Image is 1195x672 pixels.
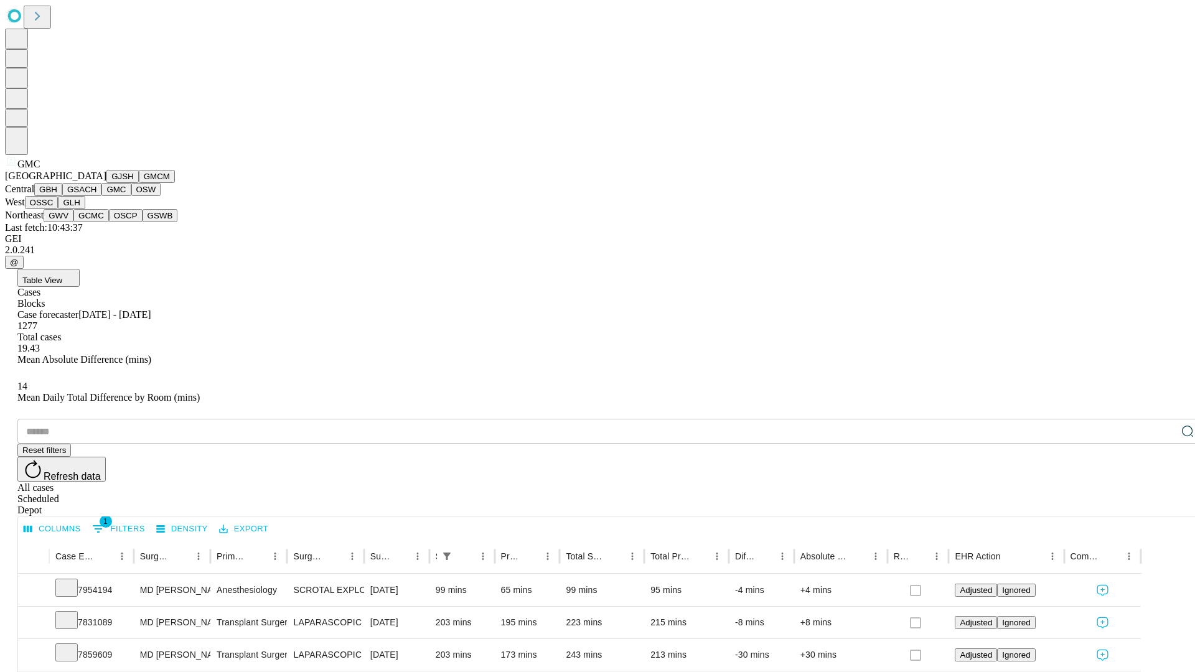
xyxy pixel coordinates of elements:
[997,648,1035,661] button: Ignored
[5,233,1190,245] div: GEI
[344,548,361,565] button: Menu
[501,639,554,671] div: 173 mins
[17,381,27,391] span: 14
[73,209,109,222] button: GCMC
[1002,548,1019,565] button: Sort
[44,209,73,222] button: GWV
[800,574,881,606] div: +4 mins
[735,607,788,638] div: -8 mins
[370,607,423,638] div: [DATE]
[501,574,554,606] div: 65 mins
[436,551,437,561] div: Scheduled In Room Duration
[735,551,755,561] div: Difference
[5,256,24,269] button: @
[34,183,62,196] button: GBH
[997,616,1035,629] button: Ignored
[78,309,151,320] span: [DATE] - [DATE]
[438,548,456,565] button: Show filters
[5,222,83,233] span: Last fetch: 10:43:37
[10,258,19,267] span: @
[409,548,426,565] button: Menu
[960,586,992,595] span: Adjusted
[1120,548,1138,565] button: Menu
[708,548,726,565] button: Menu
[55,574,128,606] div: 7954194
[911,548,928,565] button: Sort
[800,639,881,671] div: +30 mins
[501,607,554,638] div: 195 mins
[774,548,791,565] button: Menu
[17,392,200,403] span: Mean Daily Total Difference by Room (mins)
[650,639,723,671] div: 213 mins
[800,551,848,561] div: Absolute Difference
[997,584,1035,597] button: Ignored
[131,183,161,196] button: OSW
[24,645,43,666] button: Expand
[217,639,281,671] div: Transplant Surgery
[606,548,624,565] button: Sort
[955,584,997,597] button: Adjusted
[21,520,84,539] button: Select columns
[522,548,539,565] button: Sort
[96,548,113,565] button: Sort
[370,574,423,606] div: [DATE]
[22,276,62,285] span: Table View
[153,520,211,539] button: Density
[143,209,178,222] button: GSWB
[1044,548,1061,565] button: Menu
[960,650,992,660] span: Adjusted
[140,551,171,561] div: Surgeon Name
[624,548,641,565] button: Menu
[17,320,37,331] span: 1277
[5,245,1190,256] div: 2.0.241
[800,607,881,638] div: +8 mins
[501,551,521,561] div: Predicted In Room Duration
[24,580,43,602] button: Expand
[55,551,95,561] div: Case Epic Id
[756,548,774,565] button: Sort
[457,548,474,565] button: Sort
[1002,650,1030,660] span: Ignored
[1103,548,1120,565] button: Sort
[326,548,344,565] button: Sort
[955,551,1000,561] div: EHR Action
[5,210,44,220] span: Northeast
[24,612,43,634] button: Expand
[370,639,423,671] div: [DATE]
[140,574,204,606] div: MD [PERSON_NAME] Md
[436,574,489,606] div: 99 mins
[44,471,101,482] span: Refresh data
[650,574,723,606] div: 95 mins
[172,548,190,565] button: Sort
[17,159,40,169] span: GMC
[960,618,992,627] span: Adjusted
[894,551,910,561] div: Resolved in EHR
[17,269,80,287] button: Table View
[955,616,997,629] button: Adjusted
[1071,551,1102,561] div: Comments
[109,209,143,222] button: OSCP
[140,607,204,638] div: MD [PERSON_NAME] [PERSON_NAME] Md
[293,551,324,561] div: Surgery Name
[850,548,867,565] button: Sort
[17,332,61,342] span: Total cases
[17,343,40,353] span: 19.43
[691,548,708,565] button: Sort
[391,548,409,565] button: Sort
[55,607,128,638] div: 7831089
[566,551,605,561] div: Total Scheduled Duration
[539,548,556,565] button: Menu
[867,548,884,565] button: Menu
[217,607,281,638] div: Transplant Surgery
[928,548,945,565] button: Menu
[217,551,248,561] div: Primary Service
[17,457,106,482] button: Refresh data
[293,639,357,671] div: LAPARASCOPIC DONOR [MEDICAL_DATA]
[566,574,638,606] div: 99 mins
[17,354,151,365] span: Mean Absolute Difference (mins)
[436,607,489,638] div: 203 mins
[436,639,489,671] div: 203 mins
[216,520,271,539] button: Export
[370,551,390,561] div: Surgery Date
[474,548,492,565] button: Menu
